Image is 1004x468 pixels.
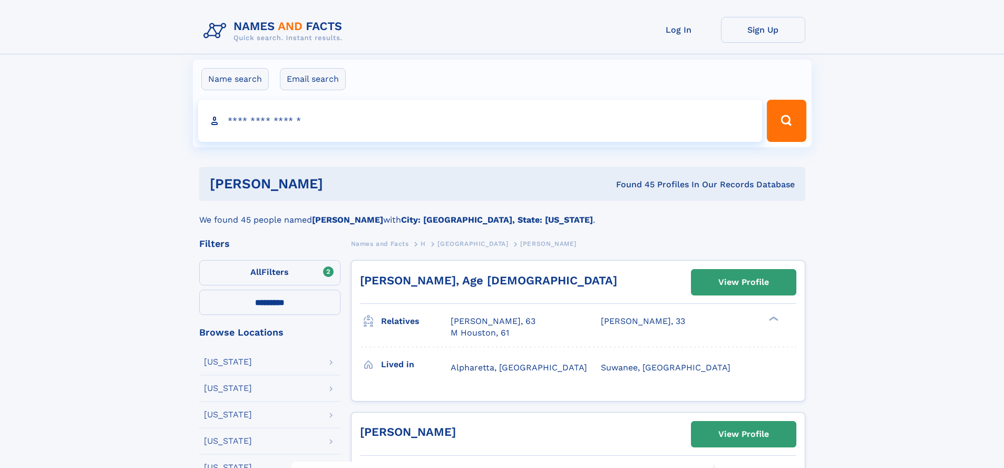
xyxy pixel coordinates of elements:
[204,410,252,419] div: [US_STATE]
[312,215,383,225] b: [PERSON_NAME]
[360,425,456,438] a: [PERSON_NAME]
[437,240,508,247] span: [GEOGRAPHIC_DATA]
[637,17,721,43] a: Log In
[351,237,409,250] a: Names and Facts
[280,68,346,90] label: Email search
[360,274,617,287] a: [PERSON_NAME], Age [DEMOGRAPHIC_DATA]
[520,240,577,247] span: [PERSON_NAME]
[199,239,340,249] div: Filters
[199,260,340,285] label: Filters
[421,240,426,247] span: H
[381,312,451,330] h3: Relatives
[210,177,470,190] h1: [PERSON_NAME]
[451,362,587,373] span: Alpharetta, [GEOGRAPHIC_DATA]
[401,215,593,225] b: City: [GEOGRAPHIC_DATA], State: [US_STATE]
[766,316,779,322] div: ❯
[204,437,252,445] div: [US_STATE]
[718,270,769,294] div: View Profile
[437,237,508,250] a: [GEOGRAPHIC_DATA]
[691,270,796,295] a: View Profile
[381,356,451,374] h3: Lived in
[201,68,269,90] label: Name search
[470,179,795,190] div: Found 45 Profiles In Our Records Database
[691,422,796,447] a: View Profile
[451,327,509,339] a: M Houston, 61
[601,316,685,327] a: [PERSON_NAME], 33
[451,316,535,327] a: [PERSON_NAME], 63
[767,100,806,142] button: Search Button
[204,384,252,393] div: [US_STATE]
[601,362,730,373] span: Suwanee, [GEOGRAPHIC_DATA]
[199,201,805,226] div: We found 45 people named with .
[718,422,769,446] div: View Profile
[204,358,252,366] div: [US_STATE]
[198,100,763,142] input: search input
[250,267,261,277] span: All
[199,17,351,45] img: Logo Names and Facts
[421,237,426,250] a: H
[199,328,340,337] div: Browse Locations
[721,17,805,43] a: Sign Up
